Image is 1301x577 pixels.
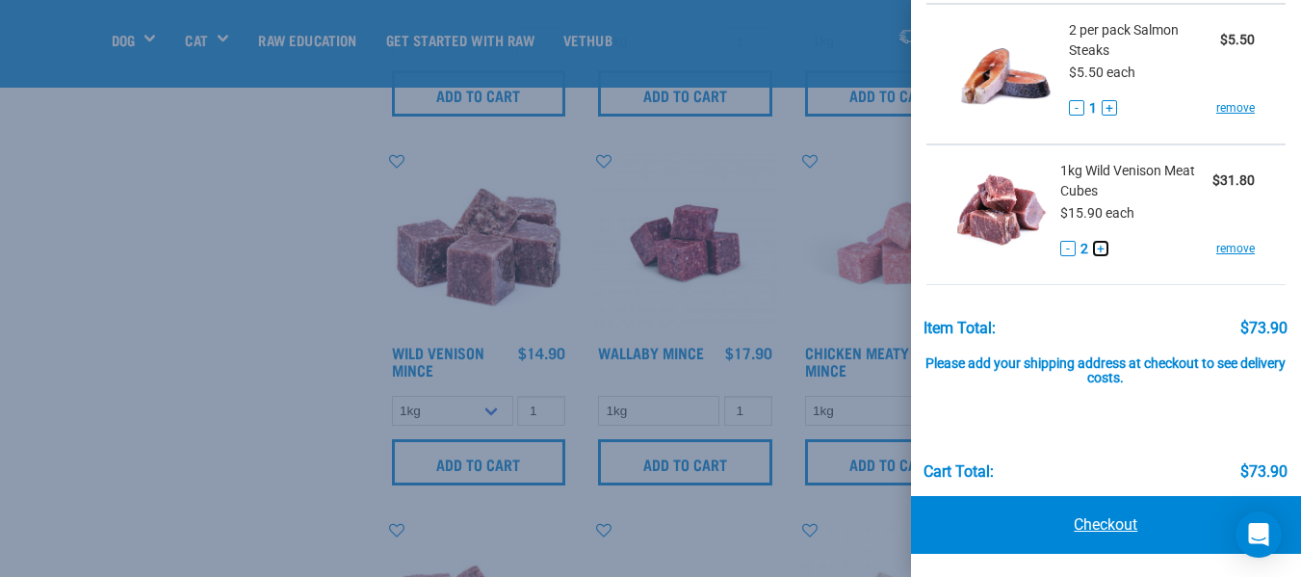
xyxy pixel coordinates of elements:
[1089,98,1097,118] span: 1
[924,337,1288,387] div: Please add your shipping address at checkout to see delivery costs.
[1216,240,1255,257] a: remove
[957,20,1055,119] img: Salmon Steaks
[1102,100,1117,116] button: +
[1220,32,1255,47] strong: $5.50
[1060,241,1076,256] button: -
[1093,241,1108,256] button: +
[1240,320,1288,337] div: $73.90
[924,320,996,337] div: Item Total:
[1060,161,1212,201] span: 1kg Wild Venison Meat Cubes
[911,496,1301,554] a: Checkout
[1212,172,1255,188] strong: $31.80
[1069,100,1084,116] button: -
[957,161,1046,260] img: Wild Venison Meat Cubes
[1069,20,1220,61] span: 2 per pack Salmon Steaks
[924,463,994,481] div: Cart total:
[1236,511,1282,558] div: Open Intercom Messenger
[1060,205,1134,221] span: $15.90 each
[1216,99,1255,117] a: remove
[1069,65,1135,80] span: $5.50 each
[1240,463,1288,481] div: $73.90
[1080,239,1088,259] span: 2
